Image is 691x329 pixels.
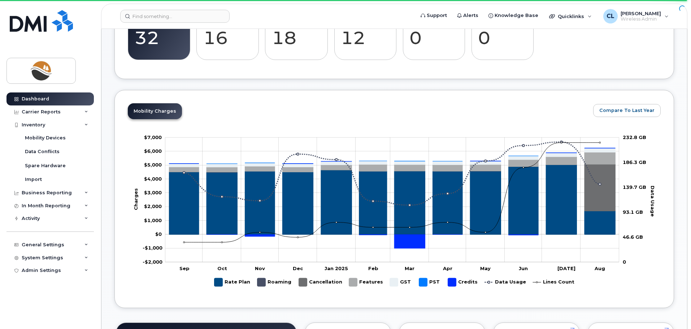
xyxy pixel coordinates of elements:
a: Pending Status 0 [409,8,458,56]
tspan: May [480,265,491,271]
a: Cancel Candidates 12 [341,8,390,56]
g: Credits [448,275,478,289]
a: Suspend Candidates 18 [272,8,321,56]
g: Cancellation [169,164,615,211]
tspan: -$2,000 [143,259,162,265]
div: Quicklinks [544,9,597,23]
g: $0 [144,134,162,140]
g: Features [169,152,615,172]
span: Alerts [463,12,478,19]
g: Roaming [257,275,292,289]
tspan: Charges [133,188,139,210]
tspan: $3,000 [144,190,162,195]
g: $0 [144,217,162,223]
g: $0 [144,162,162,168]
span: CL [607,12,614,21]
tspan: 93.1 GB [623,209,643,215]
g: Lines Count [533,275,574,289]
a: Knowledge Base [483,8,543,23]
tspan: $1,000 [144,217,162,223]
tspan: Dec [293,265,303,271]
g: $0 [144,204,162,209]
input: Find something... [120,10,230,23]
tspan: $2,000 [144,204,162,209]
span: Quicklinks [558,13,584,19]
tspan: $4,000 [144,176,162,182]
g: $0 [144,176,162,182]
g: Rate Plan [214,275,250,289]
span: Compare To Last Year [599,107,655,114]
g: Chart [133,134,656,289]
span: Wireless Admin [621,16,661,22]
tspan: -$1,000 [143,245,162,251]
g: Credits [169,148,615,248]
g: Data Usage [485,275,526,289]
tspan: 46.6 GB [623,234,643,240]
g: Legend [214,275,574,289]
tspan: [DATE] [557,265,575,271]
tspan: Jun [519,265,528,271]
tspan: 139.7 GB [623,184,646,190]
g: Rate Plan [169,165,615,234]
tspan: Oct [217,265,227,271]
span: Support [427,12,447,19]
a: Mobility Charges [128,103,182,119]
g: Features [349,275,383,289]
tspan: 232.8 GB [623,134,646,140]
a: Active 32 [135,8,183,56]
tspan: Data Usage [650,186,656,217]
g: $0 [143,259,162,265]
g: GST [169,148,615,167]
tspan: 0 [623,259,626,265]
tspan: Nov [255,265,265,271]
tspan: $0 [155,231,162,237]
button: Compare To Last Year [593,104,661,117]
tspan: Feb [368,265,378,271]
div: Cory Langs [598,9,674,23]
tspan: Apr [443,265,452,271]
g: GST [390,275,412,289]
tspan: $5,000 [144,162,162,168]
tspan: $7,000 [144,134,162,140]
g: $0 [144,148,162,154]
g: Cancellation [299,275,342,289]
a: Suspended 16 [203,8,252,56]
tspan: 186.3 GB [623,159,646,165]
a: Alerts [452,8,483,23]
g: $0 [144,190,162,195]
span: [PERSON_NAME] [621,10,661,16]
tspan: Jan 2025 [325,265,348,271]
tspan: Aug [594,265,605,271]
g: $0 [143,245,162,251]
tspan: Mar [405,265,414,271]
tspan: Sep [179,265,190,271]
tspan: $6,000 [144,148,162,154]
span: Knowledge Base [495,12,538,19]
g: PST [419,275,441,289]
a: Support [416,8,452,23]
a: Data Conflicts 0 [478,8,527,56]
